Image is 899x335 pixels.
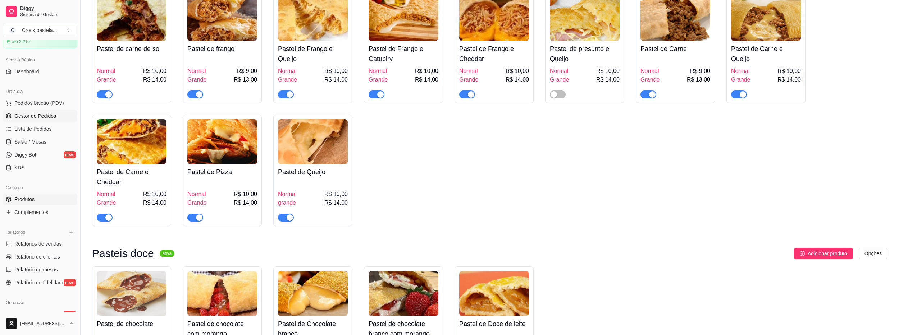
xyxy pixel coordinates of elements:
[777,67,801,75] span: R$ 10,00
[3,3,77,20] a: DiggySistema de Gestão
[324,199,348,207] span: R$ 14,00
[187,190,206,199] span: Normal
[20,5,74,12] span: Diggy
[234,190,257,199] span: R$ 10,00
[794,248,853,259] button: Adicionar produto
[97,271,166,316] img: product-image
[3,110,77,122] a: Gestor de Pedidos
[97,167,166,187] h4: Pastel de Carne e Cheddar
[20,12,74,18] span: Sistema de Gestão
[324,190,348,199] span: R$ 10,00
[14,68,39,75] span: Dashboard
[97,119,166,164] img: product-image
[415,67,438,75] span: R$ 10,00
[459,67,478,75] span: Normal
[864,250,882,257] span: Opções
[14,99,64,107] span: Pedidos balcão (PDV)
[506,75,529,84] span: R$ 14,00
[97,199,116,207] span: Grande
[278,199,296,207] span: grande
[459,319,529,329] h4: Pastel de Doce de leite
[14,253,60,260] span: Relatório de clientes
[369,75,388,84] span: Grande
[459,75,478,84] span: Grande
[97,319,166,329] h4: Pastel de chocolate
[143,67,166,75] span: R$ 10,00
[3,66,77,77] a: Dashboard
[3,54,77,66] div: Acesso Rápido
[187,167,257,177] h4: Pastel de Pizza
[3,162,77,173] a: KDS
[596,75,620,84] span: R$ 14,00
[14,151,36,158] span: Diggy Bot
[20,321,66,326] span: [EMAIL_ADDRESS][DOMAIN_NAME]
[777,75,801,84] span: R$ 14,00
[731,75,750,84] span: Grande
[14,311,45,318] span: Entregadores
[278,190,297,199] span: Normal
[369,44,438,64] h4: Pastel de Frango e Catupiry
[731,67,750,75] span: Normal
[97,44,166,54] h4: Pastel de carne de sol
[3,149,77,160] a: Diggy Botnovo
[97,67,115,75] span: Normal
[415,75,438,84] span: R$ 14,00
[14,196,35,203] span: Produtos
[3,264,77,275] a: Relatório de mesas
[3,206,77,218] a: Complementos
[14,279,64,286] span: Relatório de fidelidade
[14,125,52,132] span: Lista de Pedidos
[92,249,154,258] h3: Pasteis doce
[97,190,115,199] span: Normal
[550,44,620,64] h4: Pastel de presunto e Queijo
[3,123,77,135] a: Lista de Pedidos
[324,67,348,75] span: R$ 10,00
[187,199,206,207] span: Grande
[14,112,56,120] span: Gestor de Pedidos
[640,75,660,84] span: Grande
[160,250,174,257] sup: ativa
[278,67,297,75] span: Normal
[278,271,348,316] img: product-image
[22,27,57,34] div: Crock pastela ...
[459,44,529,64] h4: Pastel de Frango e Cheddar
[808,250,847,257] span: Adicionar produto
[237,67,257,75] span: R$ 9,00
[278,167,348,177] h4: Pastel de Queijo
[187,271,257,316] img: product-image
[3,238,77,250] a: Relatórios de vendas
[9,27,16,34] span: C
[369,271,438,316] img: product-image
[278,44,348,64] h4: Pastel de Frango e Queijo
[640,67,659,75] span: Normal
[3,194,77,205] a: Produtos
[187,44,257,54] h4: Pastel de frango
[596,67,620,75] span: R$ 10,00
[14,164,25,171] span: KDS
[14,138,46,145] span: Salão / Mesas
[369,67,387,75] span: Normal
[14,266,58,273] span: Relatório de mesas
[3,182,77,194] div: Catálogo
[187,75,206,84] span: Grande
[3,277,77,288] a: Relatório de fidelidadenovo
[506,67,529,75] span: R$ 10,00
[12,39,30,45] article: até 22/10
[459,271,529,316] img: product-image
[3,86,77,97] div: Dia a dia
[143,75,166,84] span: R$ 14,00
[800,251,805,256] span: plus-circle
[187,67,206,75] span: Normal
[324,75,348,84] span: R$ 14,00
[14,240,62,247] span: Relatórios de vendas
[3,23,77,37] button: Select a team
[3,315,77,332] button: [EMAIL_ADDRESS][DOMAIN_NAME]
[3,251,77,262] a: Relatório de clientes
[3,97,77,109] button: Pedidos balcão (PDV)
[690,67,710,75] span: R$ 9,00
[859,248,887,259] button: Opções
[143,199,166,207] span: R$ 14,00
[143,190,166,199] span: R$ 10,00
[97,75,116,84] span: Grande
[3,136,77,148] a: Salão / Mesas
